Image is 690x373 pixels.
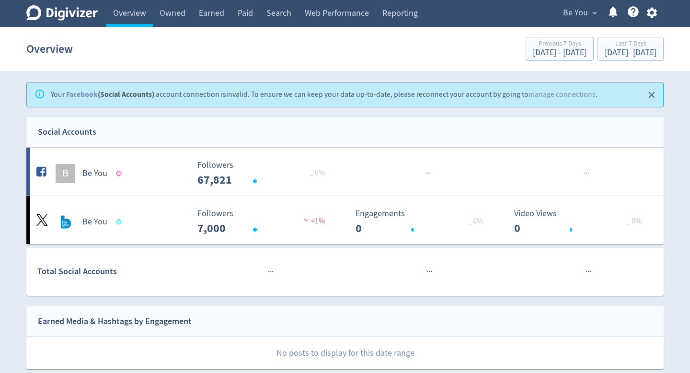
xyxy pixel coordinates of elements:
a: Facebook [66,89,98,99]
div: Social Accounts [38,125,96,139]
span: <1% [301,216,325,226]
a: BBe You Followers --- _ 0% Followers 67,821 ······ [26,148,664,196]
span: _ 0% [310,168,325,177]
span: _ 0% [626,216,642,226]
button: Close [644,87,660,103]
div: [DATE] - [DATE] [533,48,586,57]
button: Previous 7 Days[DATE] - [DATE] [526,37,594,61]
div: [DATE] - [DATE] [605,48,656,57]
span: Data last synced: 29 Sep 2025, 2:02am (AEST) [116,219,125,224]
span: · [430,266,432,278]
img: Be You undefined [56,212,75,232]
span: · [587,167,589,179]
div: Total Social Accounts [37,265,190,279]
span: · [427,167,429,179]
h1: Overview [26,34,73,64]
span: · [587,266,589,278]
div: Previous 7 Days [533,40,586,48]
span: · [272,266,274,278]
strong: (Social Accounts) [66,89,154,99]
h5: Be You [82,216,107,228]
span: · [270,266,272,278]
div: Last 7 Days [605,40,656,48]
svg: Engagements 0 [351,209,494,234]
span: · [586,167,587,179]
div: B [56,164,75,183]
span: Data last synced: 22 Sep 2025, 5:01pm (AEST) [116,171,125,176]
span: expand_more [590,9,599,17]
a: manage connections [529,90,596,99]
div: Earned Media & Hashtags by Engagement [38,315,192,328]
svg: Followers --- [193,209,336,234]
span: · [586,266,587,278]
span: · [428,266,430,278]
span: · [426,266,428,278]
span: · [589,266,591,278]
button: Last 7 Days[DATE]- [DATE] [598,37,664,61]
p: No posts to display for this date range [27,337,664,369]
img: negative-performance.svg [301,216,311,223]
span: Be You [563,5,588,21]
button: Be You [560,5,599,21]
a: Be You undefinedBe You Followers --- Followers 7,000 <1% Engagements 0 Engagements 0 _ 0% Video V... [26,196,664,244]
svg: Followers --- [193,161,336,186]
h5: Be You [82,168,107,179]
div: Your account connection is invalid . To ensure we can keep your data up-to-date, please reconnect... [51,85,598,104]
span: · [425,167,427,179]
span: _ 0% [468,216,483,226]
svg: Video Views 0 [509,209,653,234]
span: · [429,167,431,179]
span: · [584,167,586,179]
span: · [268,266,270,278]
